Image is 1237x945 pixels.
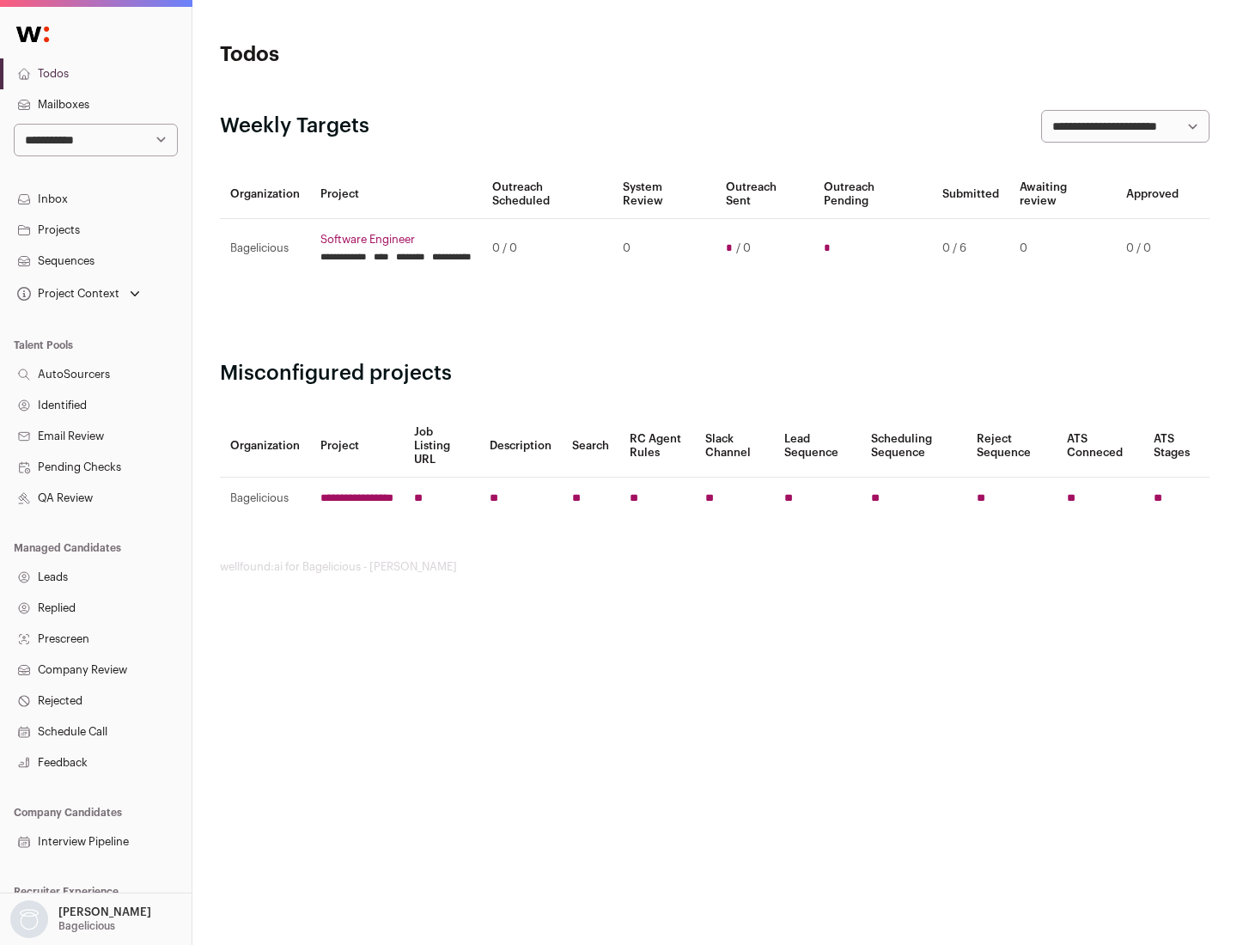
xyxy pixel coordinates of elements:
th: Project [310,415,404,478]
h2: Misconfigured projects [220,360,1210,387]
a: Software Engineer [320,233,472,247]
button: Open dropdown [7,900,155,938]
th: ATS Stages [1143,415,1210,478]
th: Lead Sequence [774,415,861,478]
img: nopic.png [10,900,48,938]
td: 0 / 6 [932,219,1009,278]
th: Scheduling Sequence [861,415,966,478]
th: Reject Sequence [966,415,1057,478]
th: Outreach Scheduled [482,170,612,219]
td: 0 [612,219,715,278]
span: / 0 [736,241,751,255]
th: Outreach Sent [716,170,814,219]
th: System Review [612,170,715,219]
td: Bagelicious [220,478,310,520]
th: Organization [220,170,310,219]
th: ATS Conneced [1057,415,1143,478]
th: Approved [1116,170,1189,219]
td: 0 / 0 [482,219,612,278]
button: Open dropdown [14,282,143,306]
footer: wellfound:ai for Bagelicious - [PERSON_NAME] [220,560,1210,574]
td: 0 [1009,219,1116,278]
th: Awaiting review [1009,170,1116,219]
th: Job Listing URL [404,415,479,478]
th: Slack Channel [695,415,774,478]
div: Project Context [14,287,119,301]
th: Submitted [932,170,1009,219]
th: RC Agent Rules [619,415,694,478]
h2: Weekly Targets [220,113,369,140]
img: Wellfound [7,17,58,52]
td: Bagelicious [220,219,310,278]
th: Project [310,170,482,219]
h1: Todos [220,41,550,69]
th: Organization [220,415,310,478]
th: Description [479,415,562,478]
td: 0 / 0 [1116,219,1189,278]
th: Outreach Pending [813,170,931,219]
th: Search [562,415,619,478]
p: [PERSON_NAME] [58,905,151,919]
p: Bagelicious [58,919,115,933]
